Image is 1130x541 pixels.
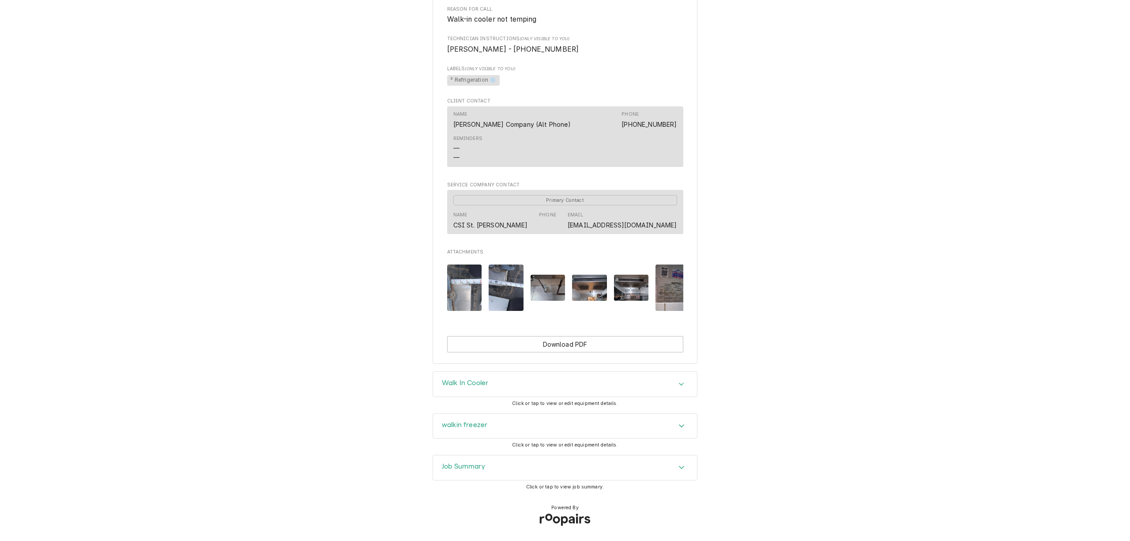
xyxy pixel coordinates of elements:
span: (Only Visible to You) [520,36,569,41]
div: Email [568,212,583,219]
img: 0bK7oGdzTzaTzFw7BW1I [655,265,690,311]
span: [object Object] [447,44,683,55]
img: dFbCOGTTpGGC5RdtxBos [447,265,482,311]
button: Accordion Details Expand Trigger [433,414,697,439]
span: Walk-in cooler not temping [447,15,537,23]
span: ² Refrigeration ❄️ [447,75,500,86]
span: Reason For Call [447,6,683,13]
div: Accordion Header [433,372,697,397]
div: [object Object] [447,65,683,87]
div: Accordion Header [433,414,697,439]
div: Email [568,212,677,229]
div: Service Company Contact List [447,190,683,238]
span: Click or tap to view or edit equipment details. [512,442,618,448]
div: Client Contact List [447,106,683,171]
span: Service Company Contact [447,182,683,189]
div: — [453,153,460,162]
span: Click or tap to view or edit equipment details. [512,401,618,406]
div: walkin freezer [433,413,697,439]
div: Name [453,212,527,229]
span: Click or tap to view job summary. [526,484,604,490]
div: — [453,144,460,153]
img: iENPnuQDS4qonk1T9Yow [531,275,565,301]
span: (Only Visible to You) [465,66,515,71]
div: Contact [447,190,683,234]
div: Walk In Cooler [433,371,697,397]
span: [PERSON_NAME] - [PHONE_NUMBER] [447,45,579,53]
div: Button Group [447,336,683,352]
div: Reason For Call [447,6,683,25]
div: Primary [453,195,677,205]
div: CSI St. [PERSON_NAME] [453,220,527,230]
img: HAGKW75HSw6NbWAfV4zx [614,275,649,301]
div: Phone [621,111,639,118]
div: [PERSON_NAME] Company (Alt Phone) [453,120,571,129]
img: ThBiBy8tSLyFKv9Fex7a [489,265,524,311]
div: Job Summary [433,455,697,480]
h3: walkin freezer [442,421,487,429]
div: Client Contact [447,98,683,170]
div: Contact [447,106,683,167]
button: Accordion Details Expand Trigger [433,372,697,397]
span: Client Contact [447,98,683,105]
h3: Walk In Cooler [442,379,488,387]
span: Labels [447,65,683,72]
div: Reminders [453,135,482,142]
img: Roopairs [532,507,598,533]
img: EaNZSTkaQuaKRkzjcHpC [572,275,607,301]
div: Reminders [453,135,482,162]
span: Powered By [551,504,579,511]
div: Service Company Contact [447,182,683,238]
span: Primary Contact [453,195,677,205]
h3: Job Summary [442,462,485,471]
div: Phone [621,111,677,129]
button: Download PDF [447,336,683,352]
span: Attachments [447,249,683,256]
div: Phone [539,212,556,219]
span: Reason For Call [447,14,683,25]
div: Name [453,111,467,118]
a: [EMAIL_ADDRESS][DOMAIN_NAME] [568,221,677,229]
div: Phone [539,212,556,229]
div: Attachments [447,249,683,318]
div: Name [453,111,571,129]
div: Name [453,212,467,219]
span: Attachments [447,257,683,318]
div: Button Group Row [447,336,683,352]
span: Technician Instructions [447,35,683,42]
span: [object Object] [447,74,683,87]
div: [object Object] [447,35,683,54]
div: Accordion Header [433,455,697,480]
button: Accordion Details Expand Trigger [433,455,697,480]
a: [PHONE_NUMBER] [621,121,677,128]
